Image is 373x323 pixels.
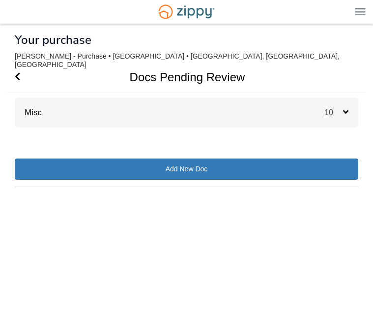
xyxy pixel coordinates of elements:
[324,108,343,117] span: 10
[7,62,354,92] h1: Docs Pending Review
[15,33,91,46] h1: Your purchase
[15,159,358,180] a: Add New Doc
[15,108,42,117] a: Misc
[355,8,366,15] img: Mobile Dropdown Menu
[15,62,20,92] a: Go Back
[15,52,358,69] div: [PERSON_NAME] - Purchase • [GEOGRAPHIC_DATA] • [GEOGRAPHIC_DATA], [GEOGRAPHIC_DATA], [GEOGRAPHIC_...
